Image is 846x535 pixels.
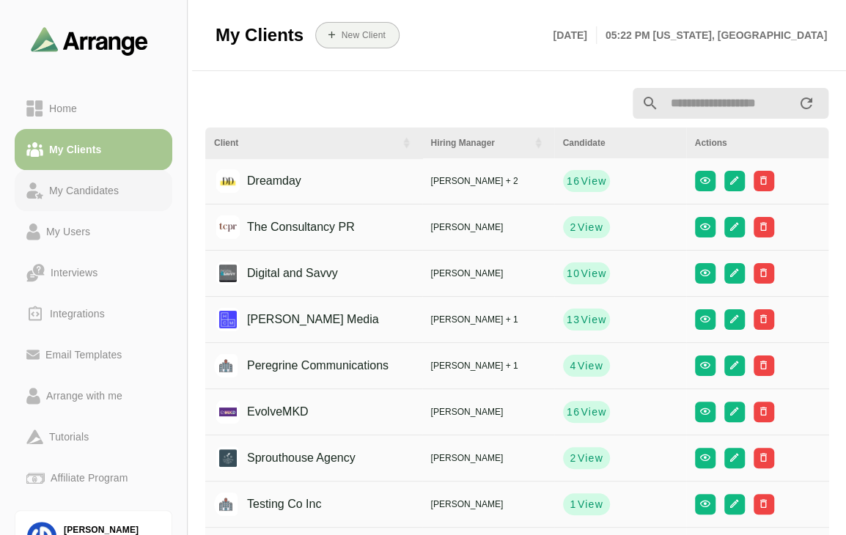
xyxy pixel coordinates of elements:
div: Candidate [563,136,677,150]
div: Testing Co Inc [224,490,321,518]
div: [PERSON_NAME] + 1 [431,359,545,372]
span: View [576,358,603,373]
strong: 13 [566,312,580,327]
button: 16View [563,401,610,423]
a: My Clients [15,129,172,170]
div: Home [43,100,83,117]
span: View [580,405,606,419]
img: evolvemkd-logo.jpg [216,400,240,424]
div: [PERSON_NAME] [431,221,545,234]
div: Integrations [44,305,111,322]
div: Client [214,136,391,150]
p: [DATE] [553,26,596,44]
span: View [576,451,603,465]
div: Sprouthouse Agency [224,444,356,472]
button: 2View [563,216,610,238]
span: My Clients [216,24,304,46]
span: View [580,174,606,188]
p: 05:22 PM [US_STATE], [GEOGRAPHIC_DATA] [597,26,827,44]
div: My Candidates [43,182,125,199]
div: [PERSON_NAME] Media [224,306,379,333]
img: hannah_cranston_media_logo.jpg [216,308,240,331]
strong: 2 [569,220,576,235]
button: 13View [563,309,610,331]
button: 10View [563,262,610,284]
a: Integrations [15,293,172,334]
strong: 4 [569,358,576,373]
a: Interviews [15,252,172,293]
div: [PERSON_NAME] + 1 [431,313,545,326]
span: View [580,266,606,281]
span: View [576,497,603,512]
strong: 10 [566,266,580,281]
div: Digital and Savvy [224,259,338,287]
div: Affiliate Program [45,469,133,487]
div: Dreamday [224,167,301,195]
a: Email Templates [15,334,172,375]
div: My Clients [43,141,107,158]
b: New Client [340,30,385,40]
div: Peregrine Communications [224,352,389,380]
div: [PERSON_NAME] [431,405,545,418]
img: placeholder logo [214,492,238,516]
i: appended action [798,95,815,112]
a: My Candidates [15,170,172,211]
div: [PERSON_NAME] [431,498,545,511]
img: sprouthouseagency_logo.jpg [216,446,240,470]
div: EvolveMKD [224,398,309,426]
a: Affiliate Program [15,457,172,498]
button: 2View [563,447,610,469]
img: dreamdayla_logo.jpg [216,169,240,193]
img: placeholder logo [214,354,238,377]
img: arrangeai-name-small-logo.4d2b8aee.svg [31,26,148,55]
img: 1631367050045.jpg [216,262,240,285]
a: My Users [15,211,172,252]
button: 16View [563,170,610,192]
div: The Consultancy PR [224,213,355,241]
strong: 16 [566,405,580,419]
div: Tutorials [43,428,95,446]
div: Email Templates [40,346,128,364]
strong: 1 [569,497,576,512]
a: Tutorials [15,416,172,457]
div: [PERSON_NAME] [431,267,545,280]
button: 1View [563,493,610,515]
strong: 2 [569,451,576,465]
img: tcpr.jpeg [216,215,240,239]
div: Arrange with me [40,387,128,405]
button: 4View [563,355,610,377]
strong: 16 [566,174,580,188]
div: [PERSON_NAME] + 2 [431,174,545,188]
div: Interviews [45,264,103,281]
div: My Users [40,223,96,240]
span: View [580,312,606,327]
div: [PERSON_NAME] [431,451,545,465]
div: Hiring Manager [431,136,523,150]
span: View [576,220,603,235]
a: Home [15,88,172,129]
a: Arrange with me [15,375,172,416]
button: New Client [315,22,400,48]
